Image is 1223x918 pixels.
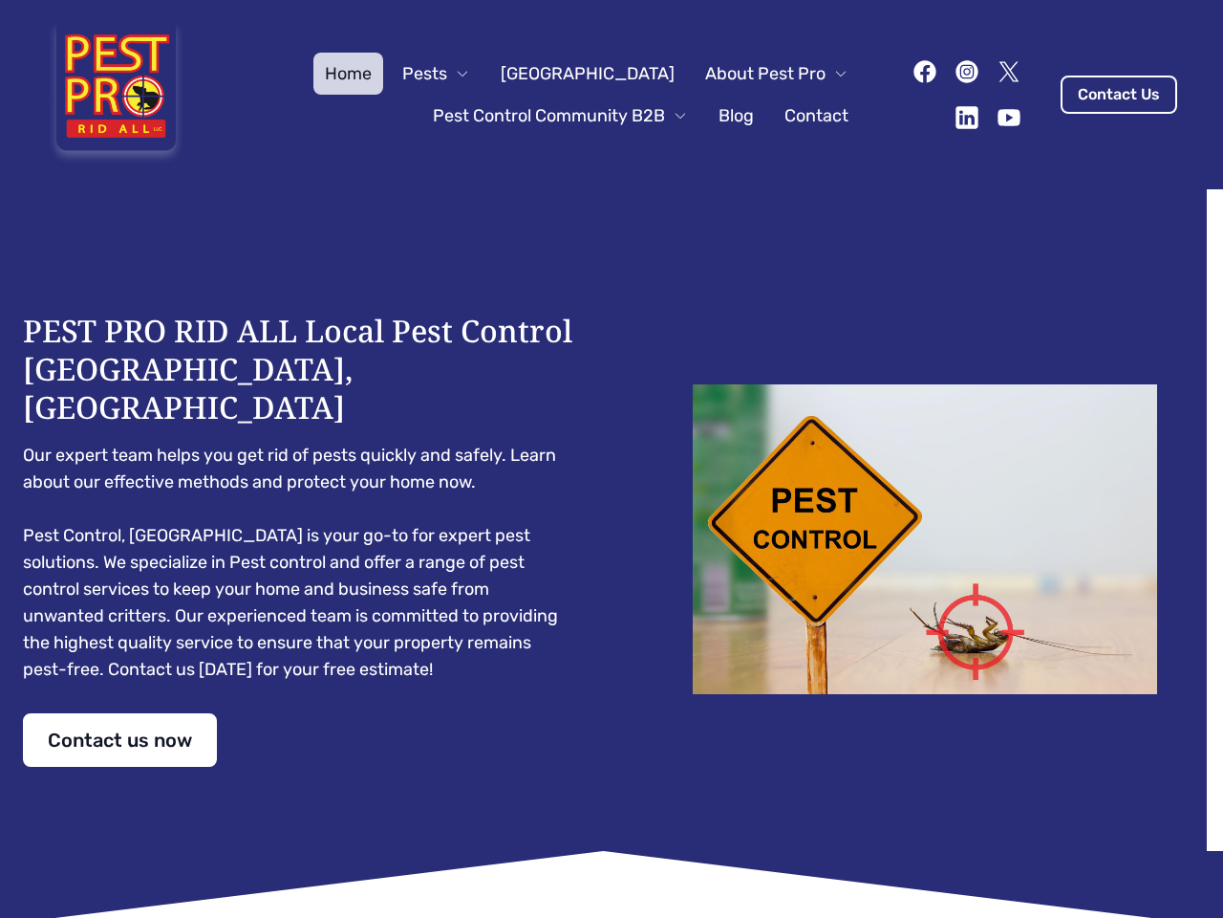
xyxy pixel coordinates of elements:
span: Pest Control Community B2B [433,102,665,129]
a: Blog [707,95,765,137]
pre: Our expert team helps you get rid of pests quickly and safely. Learn about our effective methods ... [23,442,573,683]
span: About Pest Pro [705,60,826,87]
a: Contact [773,95,860,137]
a: [GEOGRAPHIC_DATA] [489,53,686,95]
a: Home [313,53,383,95]
button: About Pest Pro [694,53,860,95]
button: Pests [391,53,482,95]
img: Dead cockroach on floor with caution sign pest control [650,384,1200,694]
img: Pest Pro Rid All [46,23,186,166]
a: Contact us now [23,713,217,767]
span: Pests [402,60,447,87]
a: Contact Us [1061,76,1177,114]
h1: PEST PRO RID ALL Local Pest Control [GEOGRAPHIC_DATA], [GEOGRAPHIC_DATA] [23,312,573,426]
button: Pest Control Community B2B [421,95,699,137]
